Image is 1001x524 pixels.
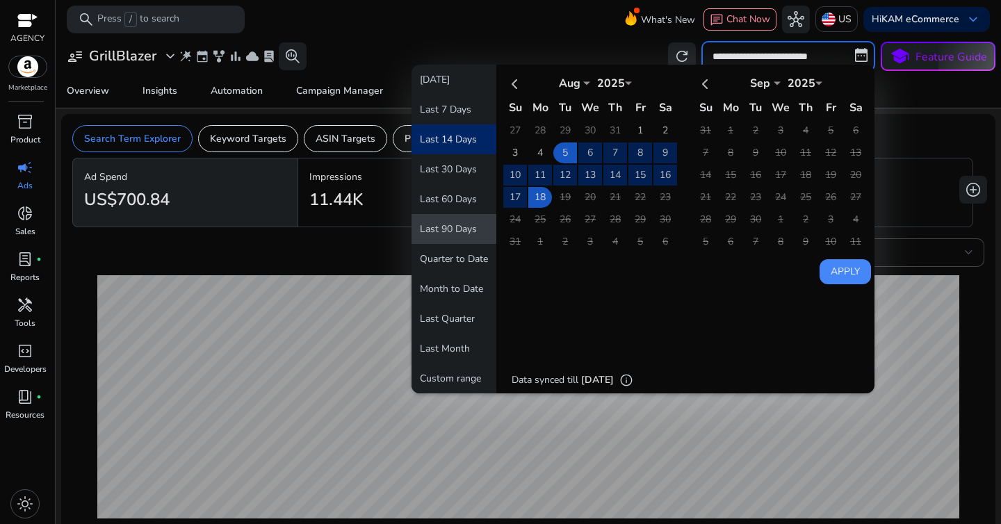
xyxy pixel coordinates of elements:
div: Campaign Manager [296,86,383,96]
span: lab_profile [17,251,33,268]
span: wand_stars [179,49,193,63]
span: fiber_manual_record [36,256,42,262]
span: search [78,11,95,28]
div: Sep [739,76,781,91]
span: hub [788,11,804,28]
p: Ads [17,179,33,192]
button: Month to Date [412,274,496,304]
span: campaign [17,159,33,176]
p: ASIN Targets [316,131,375,146]
button: Last Month [412,334,496,363]
button: [DATE] [412,65,496,95]
p: Product Analysis [405,131,480,146]
span: family_history [212,49,226,63]
button: Quarter to Date [412,244,496,274]
span: Chat Now [726,13,770,26]
span: lab_profile [262,49,276,63]
p: Sales [15,225,35,238]
img: us.svg [822,13,836,26]
button: Custom range [412,363,496,393]
p: Reports [10,271,40,284]
h3: GrillBlazer [89,48,156,65]
button: Last 30 Days [412,154,496,184]
button: Last Quarter [412,304,496,334]
span: expand_more [162,48,179,65]
p: Hi [872,15,959,24]
button: Last 14 Days [412,124,496,154]
p: Product [10,133,40,146]
p: Resources [6,409,44,421]
button: hub [782,6,810,33]
span: info [619,373,633,387]
p: Search Term Explorer [84,131,181,146]
div: Aug [548,76,590,91]
p: Impressions [309,170,512,184]
p: Data synced till [512,372,578,388]
span: refresh [674,48,690,65]
img: amazon.svg [9,56,47,77]
button: add_circle [959,176,987,204]
span: book_4 [17,388,33,405]
span: handyman [17,297,33,313]
p: Press to search [97,12,179,27]
span: add_circle [965,181,982,198]
span: code_blocks [17,343,33,359]
span: keyboard_arrow_down [965,11,982,28]
span: light_mode [17,496,33,512]
div: Automation [211,86,263,96]
span: chat [710,13,724,27]
p: Feature Guide [915,49,987,65]
button: chatChat Now [703,8,776,31]
button: Apply [820,259,871,284]
span: search_insights [284,48,301,65]
div: Overview [67,86,109,96]
h2: 11.44K [309,190,363,210]
p: Ad Spend [84,170,286,184]
div: Insights [143,86,177,96]
p: AGENCY [10,32,44,44]
div: 2025 [781,76,822,91]
span: event [195,49,209,63]
span: bar_chart [229,49,243,63]
button: schoolFeature Guide [881,42,995,71]
p: Tools [15,317,35,329]
span: What's New [641,8,695,32]
button: search_insights [279,42,307,70]
button: Last 90 Days [412,214,496,244]
span: school [890,47,910,67]
span: / [124,12,137,27]
b: KAM eCommerce [881,13,959,26]
span: cloud [245,49,259,63]
p: [DATE] [581,372,614,388]
button: refresh [668,42,696,70]
button: Last 60 Days [412,184,496,214]
p: Developers [4,363,47,375]
p: US [838,7,852,31]
div: 2025 [590,76,632,91]
span: inventory_2 [17,113,33,130]
p: Marketplace [8,83,47,93]
h2: US$700.84 [84,190,170,210]
span: fiber_manual_record [36,394,42,400]
span: donut_small [17,205,33,222]
p: Keyword Targets [210,131,286,146]
span: user_attributes [67,48,83,65]
button: Last 7 Days [412,95,496,124]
